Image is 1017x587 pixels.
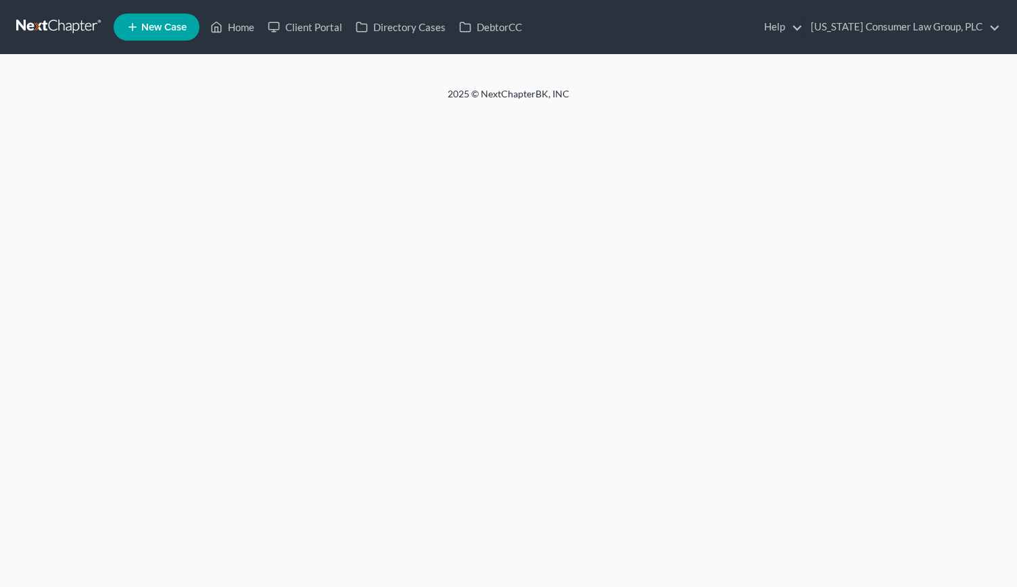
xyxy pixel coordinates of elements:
div: 2025 © NextChapterBK, INC [123,87,894,112]
a: Client Portal [261,15,349,39]
a: Home [204,15,261,39]
a: DebtorCC [452,15,529,39]
new-legal-case-button: New Case [114,14,199,41]
a: Help [757,15,803,39]
a: Directory Cases [349,15,452,39]
a: [US_STATE] Consumer Law Group, PLC [804,15,1000,39]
